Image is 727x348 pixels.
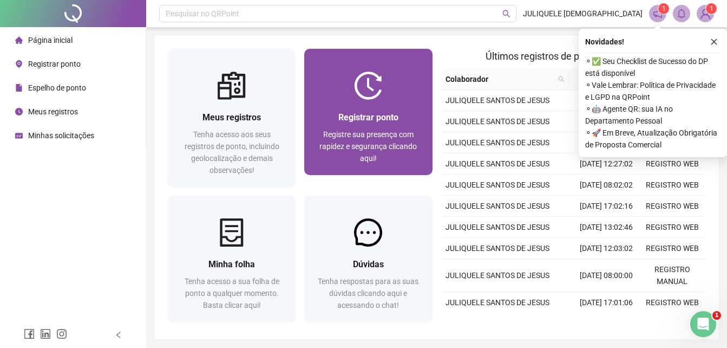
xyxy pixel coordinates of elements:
[573,153,639,175] td: [DATE] 12:27:02
[338,112,398,123] span: Registrar ponto
[15,84,23,92] span: file
[28,36,73,44] span: Página inicial
[639,292,705,313] td: REGISTRO WEB
[319,130,417,163] span: Registre sua presença com rapidez e segurança clicando aqui!
[573,132,639,153] td: [DATE] 13:25:40
[712,311,721,320] span: 1
[653,9,663,18] span: notification
[639,196,705,217] td: REGISTRO WEB
[15,36,23,44] span: home
[639,217,705,238] td: REGISTRO WEB
[502,10,510,18] span: search
[556,71,567,87] span: search
[573,73,620,85] span: Data/Hora
[585,55,721,79] span: ⚬ ✅ Seu Checklist de Sucesso do DP está disponível
[677,9,686,18] span: bell
[573,217,639,238] td: [DATE] 13:02:46
[304,49,432,175] a: Registrar pontoRegistre sua presença com rapidez e segurança clicando aqui!
[486,50,660,62] span: Últimos registros de ponto sincronizados
[304,196,432,322] a: DúvidasTenha respostas para as suas dúvidas clicando aqui e acessando o chat!
[573,90,639,111] td: [DATE] 08:03:10
[353,259,384,269] span: Dúvidas
[446,298,549,307] span: JULIQUELE SANTOS DE JESUS
[690,311,716,337] iframe: Intercom live chat
[15,132,23,139] span: schedule
[15,108,23,115] span: clock-circle
[446,138,549,147] span: JULIQUELE SANTOS DE JESUS
[573,292,639,313] td: [DATE] 17:01:06
[573,175,639,196] td: [DATE] 08:02:02
[446,202,549,210] span: JULIQUELE SANTOS DE JESUS
[208,259,255,269] span: Minha folha
[585,36,624,48] span: Novidades !
[168,196,296,322] a: Minha folhaTenha acesso a sua folha de ponto a qualquer momento. Basta clicar aqui!
[706,3,717,14] sup: Atualize o seu contato no menu Meus Dados
[28,107,78,116] span: Meus registros
[185,130,279,175] span: Tenha acesso aos seus registros de ponto, incluindo geolocalização e demais observações!
[658,3,669,14] sup: 1
[446,117,549,126] span: JULIQUELE SANTOS DE JESUS
[185,277,279,310] span: Tenha acesso a sua folha de ponto a qualquer momento. Basta clicar aqui!
[446,96,549,105] span: JULIQUELE SANTOS DE JESUS
[56,328,67,339] span: instagram
[585,127,721,151] span: ⚬ 🚀 Em Breve, Atualização Obrigatória de Proposta Comercial
[697,5,713,22] img: 88757
[573,238,639,259] td: [DATE] 12:03:02
[639,175,705,196] td: REGISTRO WEB
[585,103,721,127] span: ⚬ 🤖 Agente QR: sua IA no Departamento Pessoal
[639,259,705,292] td: REGISTRO MANUAL
[662,5,666,12] span: 1
[446,181,549,189] span: JULIQUELE SANTOS DE JESUS
[115,331,122,339] span: left
[639,153,705,175] td: REGISTRO WEB
[573,196,639,217] td: [DATE] 17:02:16
[446,223,549,231] span: JULIQUELE SANTOS DE JESUS
[168,49,296,187] a: Meus registrosTenha acesso aos seus registros de ponto, incluindo geolocalização e demais observa...
[573,259,639,292] td: [DATE] 08:00:00
[558,76,565,82] span: search
[639,238,705,259] td: REGISTRO WEB
[569,69,633,90] th: Data/Hora
[318,277,418,310] span: Tenha respostas para as suas dúvidas clicando aqui e acessando o chat!
[15,60,23,68] span: environment
[446,73,554,85] span: Colaborador
[24,328,35,339] span: facebook
[28,83,86,92] span: Espelho de ponto
[28,60,81,68] span: Registrar ponto
[710,38,718,46] span: close
[446,159,549,168] span: JULIQUELE SANTOS DE JESUS
[40,328,51,339] span: linkedin
[523,8,643,20] span: JULIQUELE [DEMOGRAPHIC_DATA]
[28,131,94,140] span: Minhas solicitações
[202,112,261,123] span: Meus registros
[710,5,713,12] span: 1
[573,111,639,132] td: [DATE] 17:00:48
[446,244,549,253] span: JULIQUELE SANTOS DE JESUS
[585,79,721,103] span: ⚬ Vale Lembrar: Política de Privacidade e LGPD na QRPoint
[446,271,549,280] span: JULIQUELE SANTOS DE JESUS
